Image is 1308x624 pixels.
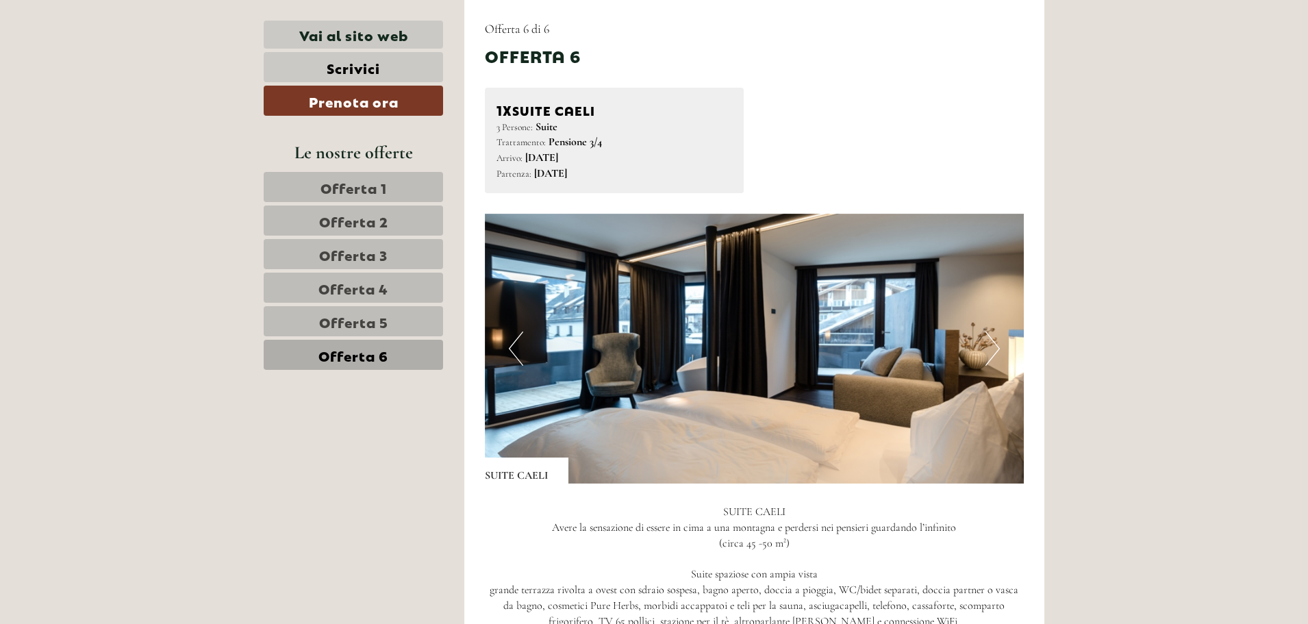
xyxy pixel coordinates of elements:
small: Trattamento: [496,136,546,148]
span: Offerta 3 [319,245,388,264]
span: Offerta 5 [319,312,388,331]
b: Suite [536,120,557,134]
b: [DATE] [534,166,567,180]
div: SUITE CAELI [496,99,733,119]
span: Offerta 6 di 6 [485,21,549,36]
span: Offerta 1 [320,177,387,197]
div: Le nostre offerte [264,140,443,165]
button: Next [985,332,1000,366]
span: Offerta 2 [319,211,388,230]
b: 1x [496,99,512,118]
small: Arrivo: [496,152,523,164]
span: Offerta 6 [318,345,388,364]
small: Partenza: [496,168,531,179]
a: Prenota ora [264,86,443,116]
b: [DATE] [525,151,558,164]
span: Offerta 4 [318,278,388,297]
a: Scrivici [264,52,443,82]
b: Pensione 3/4 [549,135,602,149]
div: Offerta 6 [485,44,581,67]
img: image [485,214,1024,484]
a: Vai al sito web [264,21,443,49]
small: 3 Persone: [496,121,533,133]
button: Previous [509,332,523,366]
div: SUITE CAELI [485,458,568,484]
